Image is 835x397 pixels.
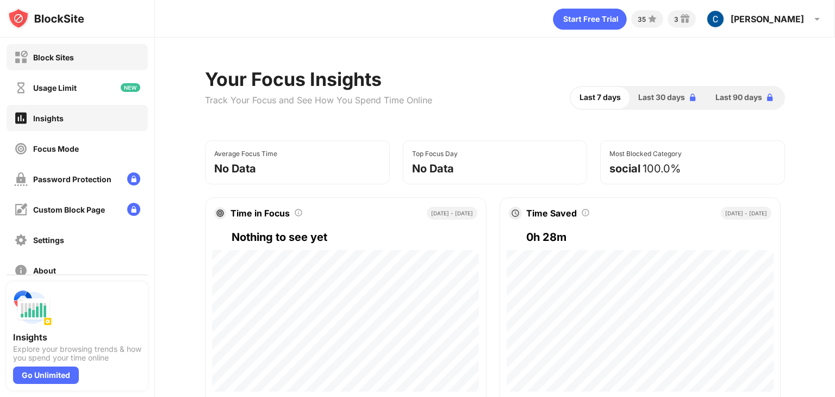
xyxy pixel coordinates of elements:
[609,150,682,158] div: Most Blocked Category
[14,51,28,64] img: block-off.svg
[205,68,432,90] div: Your Focus Insights
[13,367,79,384] div: Go Unlimited
[216,209,224,217] img: target.svg
[33,114,64,123] div: Insights
[646,13,659,26] img: points-small.svg
[13,332,141,343] div: Insights
[643,162,681,175] div: 100.0%
[33,266,56,275] div: About
[678,13,691,26] img: reward-small.svg
[13,345,141,362] div: Explore your browsing trends & how you spend your time online
[33,235,64,245] div: Settings
[14,203,28,216] img: customize-block-page-off.svg
[638,15,646,23] div: 35
[14,81,28,95] img: time-usage-off.svg
[294,208,303,217] img: tooltip.svg
[230,208,290,219] div: Time in Focus
[731,14,804,24] div: [PERSON_NAME]
[427,207,477,220] div: [DATE] - [DATE]
[33,205,105,214] div: Custom Block Page
[121,83,140,92] img: new-icon.svg
[33,83,77,92] div: Usage Limit
[579,91,621,103] span: Last 7 days
[764,92,775,103] img: lock-blue.svg
[33,175,111,184] div: Password Protection
[14,172,28,186] img: password-protection-off.svg
[13,288,52,327] img: push-insights.svg
[127,203,140,216] img: lock-menu.svg
[553,8,627,30] div: animation
[14,233,28,247] img: settings-off.svg
[526,208,577,219] div: Time Saved
[14,111,28,125] img: insights-on.svg
[715,91,762,103] span: Last 90 days
[14,142,28,156] img: focus-off.svg
[33,144,79,153] div: Focus Mode
[721,207,771,220] div: [DATE] - [DATE]
[581,208,590,217] img: tooltip.svg
[127,172,140,185] img: lock-menu.svg
[214,150,277,158] div: Average Focus Time
[526,228,771,246] div: 0h 28m
[638,91,685,103] span: Last 30 days
[674,15,678,23] div: 3
[412,162,454,175] div: No Data
[33,53,74,62] div: Block Sites
[232,228,477,246] div: Nothing to see yet
[412,150,458,158] div: Top Focus Day
[707,10,724,28] img: ACg8ocJ3AtzfHwGysgNgLdNtHhcP7gEB0CN3dkKpPyP8cTAWouAr2A=s96-c
[511,209,520,218] img: clock.svg
[214,162,256,175] div: No Data
[14,264,28,277] img: about-off.svg
[8,8,84,29] img: logo-blocksite.svg
[205,95,432,106] div: Track Your Focus and See How You Spend Time Online
[687,92,698,103] img: lock-blue.svg
[609,162,640,175] div: social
